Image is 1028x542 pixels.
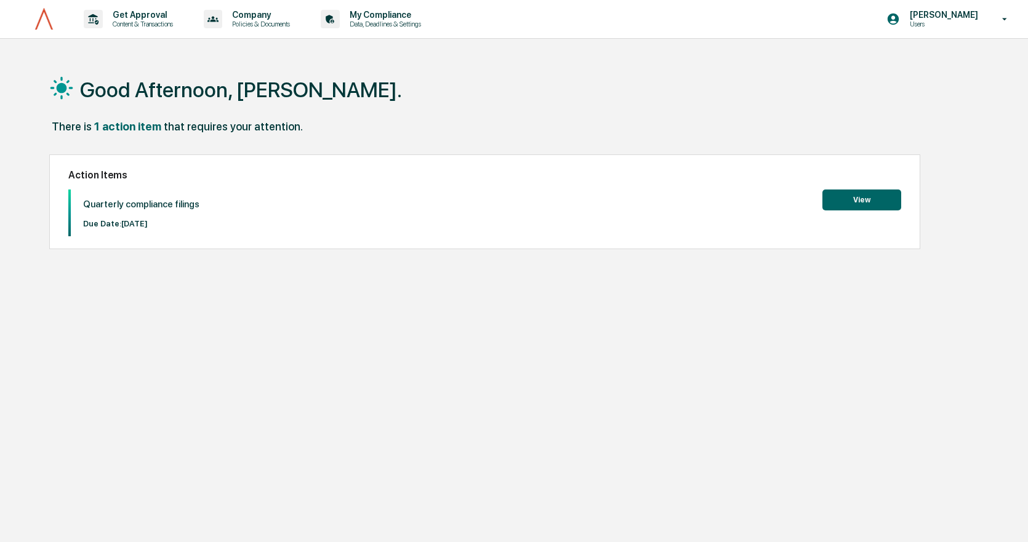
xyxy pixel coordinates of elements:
h2: Action Items [68,169,901,181]
p: Due Date: [DATE] [83,219,199,228]
p: Policies & Documents [222,20,296,28]
p: Get Approval [103,10,179,20]
p: Quarterly compliance filings [83,199,199,210]
p: [PERSON_NAME] [900,10,984,20]
div: There is [52,120,92,133]
p: Company [222,10,296,20]
button: View [822,189,901,210]
p: Content & Transactions [103,20,179,28]
div: that requires your attention. [164,120,303,133]
h1: Good Afternoon, [PERSON_NAME]. [80,78,402,102]
img: logo [30,7,59,31]
p: Users [900,20,984,28]
p: Data, Deadlines & Settings [340,20,427,28]
a: View [822,193,901,205]
div: 1 action item [94,120,161,133]
p: My Compliance [340,10,427,20]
